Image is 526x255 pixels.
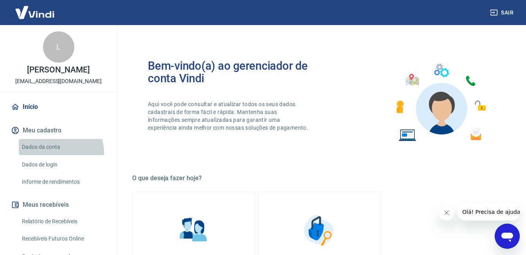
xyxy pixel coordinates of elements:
[439,205,454,221] iframe: Fechar mensagem
[43,31,74,63] div: L
[19,231,108,247] a: Recebíveis Futuros Online
[300,211,339,250] img: Segurança
[19,157,108,173] a: Dados de login
[9,0,60,24] img: Vindi
[132,174,507,182] h5: O que deseja fazer hoje?
[19,174,108,190] a: Informe de rendimentos
[495,224,520,249] iframe: Botão para abrir a janela de mensagens
[488,5,517,20] button: Sair
[9,98,108,116] a: Início
[174,211,213,250] img: Informações pessoais
[5,5,66,12] span: Olá! Precisa de ajuda?
[389,60,492,146] img: Imagem de um avatar masculino com diversos icones exemplificando as funcionalidades do gerenciado...
[19,213,108,230] a: Relatório de Recebíveis
[19,139,108,155] a: Dados da conta
[148,60,320,85] h2: Bem-vindo(a) ao gerenciador de conta Vindi
[15,77,102,85] p: [EMAIL_ADDRESS][DOMAIN_NAME]
[9,196,108,213] button: Meus recebíveis
[148,100,310,132] p: Aqui você pode consultar e atualizar todos os seus dados cadastrais de forma fácil e rápida. Mant...
[27,66,90,74] p: [PERSON_NAME]
[9,122,108,139] button: Meu cadastro
[458,203,520,221] iframe: Mensagem da empresa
